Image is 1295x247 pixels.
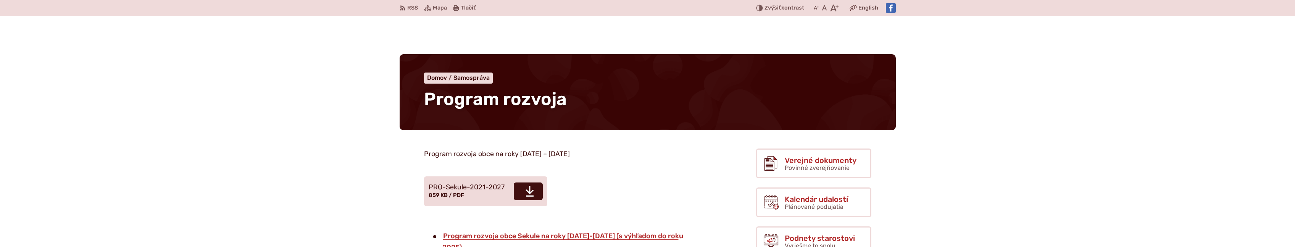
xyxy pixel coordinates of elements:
a: Samospráva [453,74,490,81]
span: English [858,3,878,13]
span: RSS [407,3,418,13]
span: Verejné dokumenty [785,156,856,165]
span: PRO-Sekule-2021-2027 [429,184,505,191]
a: PRO-Sekule-2021-2027859 KB / PDF [424,176,547,206]
span: Povinné zverejňovanie [785,164,850,171]
span: Podnety starostovi [785,234,855,242]
span: Mapa [433,3,447,13]
a: Domov [427,74,453,81]
a: English [857,3,880,13]
span: 859 KB / PDF [429,192,464,199]
span: Tlačiť [461,5,476,11]
img: Prejsť na Facebook stránku [886,3,896,13]
p: Program rozvoja obce na roky [DATE] – [DATE] [424,149,695,160]
span: Domov [427,74,447,81]
span: Zvýšiť [764,5,781,11]
span: kontrast [764,5,804,11]
a: Verejné dokumenty Povinné zverejňovanie [756,149,871,178]
span: Kalendár udalostí [785,195,848,203]
a: Kalendár udalostí Plánované podujatia [756,187,871,217]
span: Plánované podujatia [785,203,843,210]
span: Program rozvoja [424,89,567,110]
